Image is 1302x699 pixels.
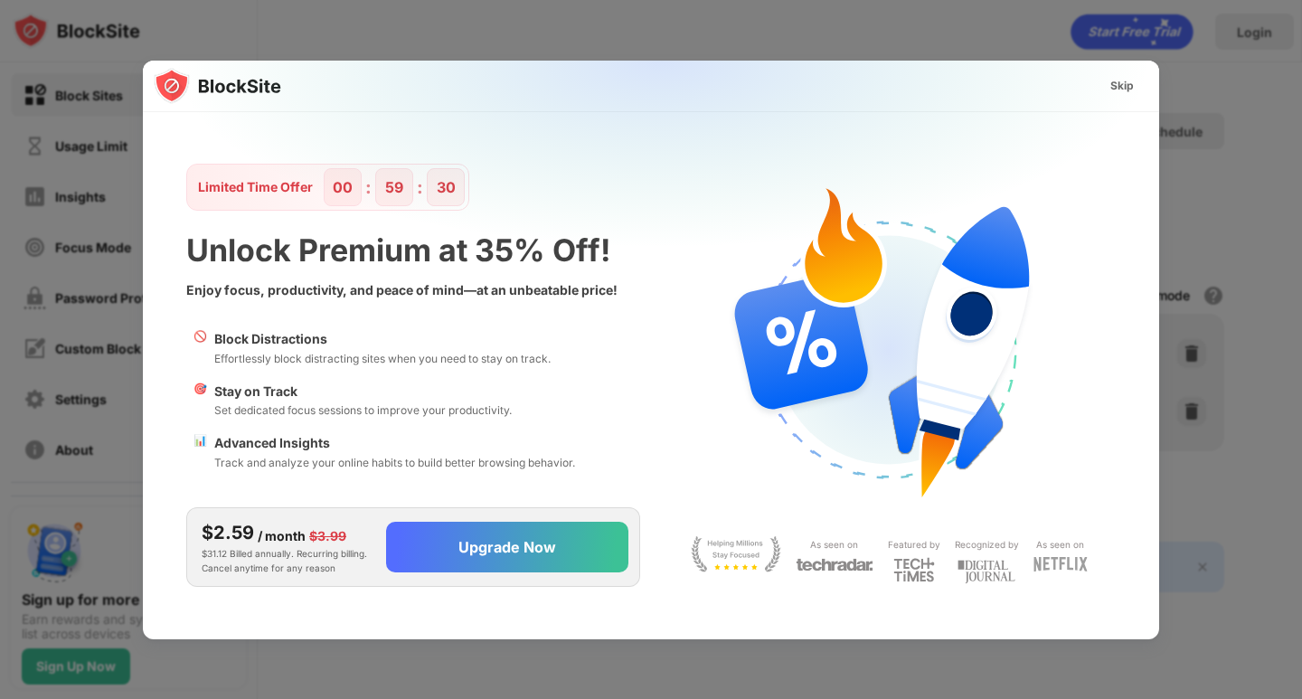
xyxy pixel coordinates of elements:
img: light-stay-focus.svg [691,536,781,572]
div: $3.99 [309,526,346,546]
div: Upgrade Now [458,538,556,556]
div: As seen on [1036,536,1084,553]
div: $2.59 [202,519,254,546]
img: light-digital-journal.svg [958,557,1015,587]
div: $31.12 Billed annually. Recurring billing. Cancel anytime for any reason [202,519,372,575]
img: gradient.svg [154,61,1170,419]
div: 📊 [193,433,207,471]
img: light-netflix.svg [1033,557,1088,571]
div: Advanced Insights [214,433,575,453]
div: Recognized by [955,536,1019,553]
div: Track and analyze your online habits to build better browsing behavior. [214,454,575,471]
div: Skip [1110,77,1134,95]
div: As seen on [810,536,858,553]
div: Featured by [888,536,940,553]
img: light-techradar.svg [796,557,873,572]
img: light-techtimes.svg [893,557,935,582]
div: / month [258,526,306,546]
